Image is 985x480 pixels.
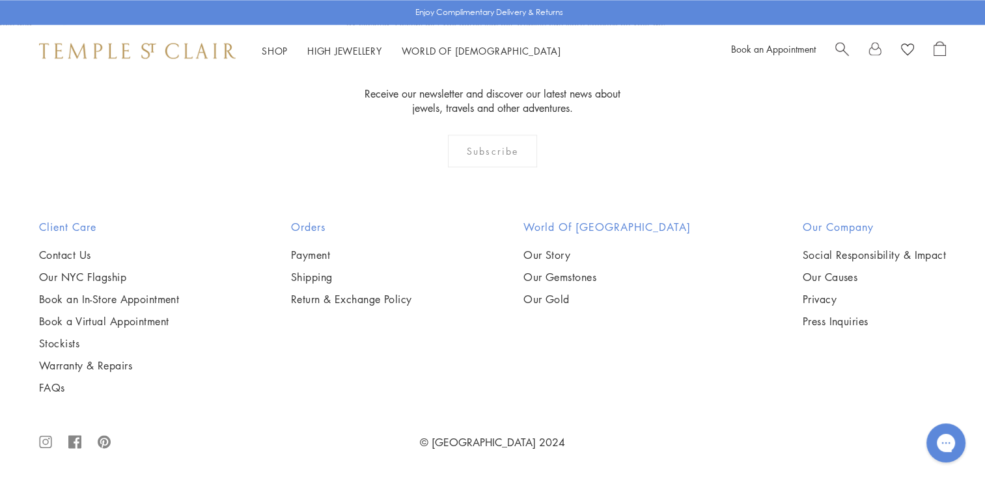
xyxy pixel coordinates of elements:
[523,270,691,284] a: Our Gemstones
[803,292,946,306] a: Privacy
[39,336,179,351] a: Stockists
[39,380,179,395] a: FAQs
[39,219,179,235] h2: Client Care
[361,87,624,115] p: Receive our newsletter and discover our latest news about jewels, travels and other adventures.
[920,419,972,467] iframe: Gorgias live chat messenger
[731,42,816,55] a: Book an Appointment
[835,41,849,60] a: Search
[523,292,691,306] a: Our Gold
[39,270,179,284] a: Our NYC Flagship
[803,314,946,328] a: Press Inquiries
[901,41,914,60] a: View Wishlist
[262,43,561,59] nav: Main navigation
[402,44,561,57] a: World of [DEMOGRAPHIC_DATA]World of [DEMOGRAPHIC_DATA]
[420,435,565,449] a: © [GEOGRAPHIC_DATA] 2024
[291,248,412,262] a: Payment
[415,6,563,19] p: Enjoy Complimentary Delivery & Returns
[523,219,691,235] h2: World of [GEOGRAPHIC_DATA]
[803,270,946,284] a: Our Causes
[307,44,382,57] a: High JewelleryHigh Jewellery
[934,41,946,60] a: Open Shopping Bag
[39,358,179,373] a: Warranty & Repairs
[291,219,412,235] h2: Orders
[39,43,236,59] img: Temple St. Clair
[803,219,946,235] h2: Our Company
[803,248,946,262] a: Social Responsibility & Impact
[39,248,179,262] a: Contact Us
[262,44,288,57] a: ShopShop
[39,292,179,306] a: Book an In-Store Appointment
[523,248,691,262] a: Our Story
[291,270,412,284] a: Shipping
[291,292,412,306] a: Return & Exchange Policy
[448,135,537,167] div: Subscribe
[39,314,179,328] a: Book a Virtual Appointment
